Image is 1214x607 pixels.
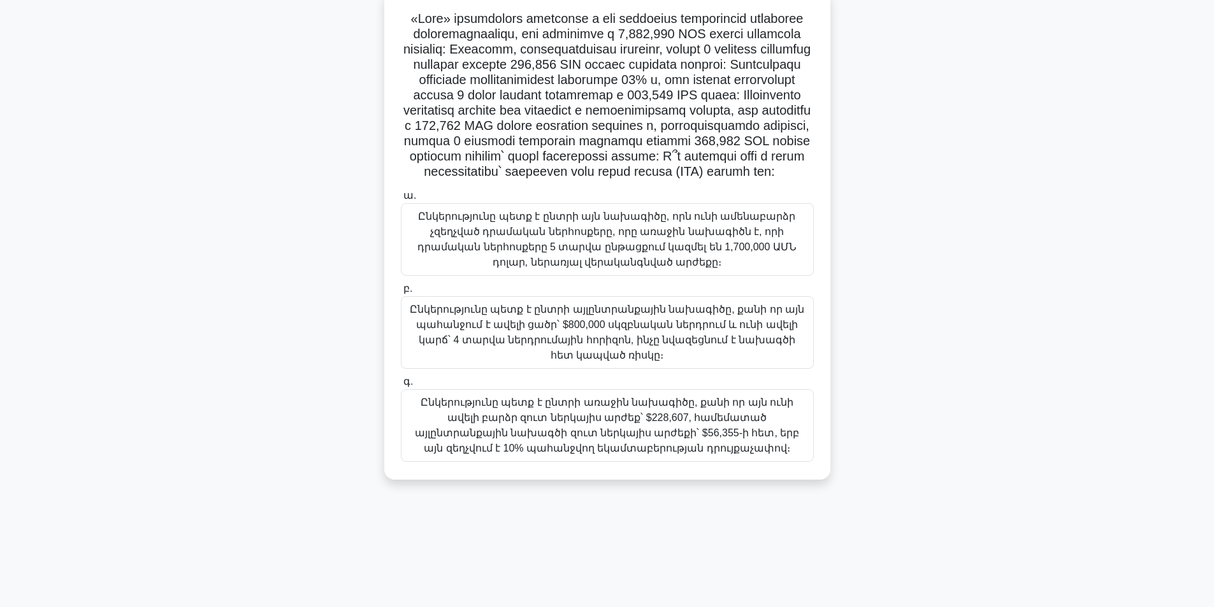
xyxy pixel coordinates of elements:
[403,283,412,294] font: բ.
[410,304,804,361] font: Ընկերությունը պետք է ընտրի այլընտրանքային նախագիծը, քանի որ այն պահանջում է ավելի ցածր՝ $800,000 ...
[403,376,413,387] font: գ.
[415,397,800,453] font: Ընկերությունը պետք է ընտրի առաջին նախագիծը, քանի որ այն ունի ավելի բարձր զուտ ներկայիս արժեք՝ $22...
[417,211,797,268] font: Ընկերությունը պետք է ընտրի այն նախագիծը, որն ունի ամենաբարձր չզեղչված դրամական ներհոսքերը, որը առ...
[403,190,416,201] font: ա.
[403,11,811,178] font: «Lore» ipsumdolors ametconse a eli seddoeius temporincid utlaboree doloremagnaaliqu, eni adminimv...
